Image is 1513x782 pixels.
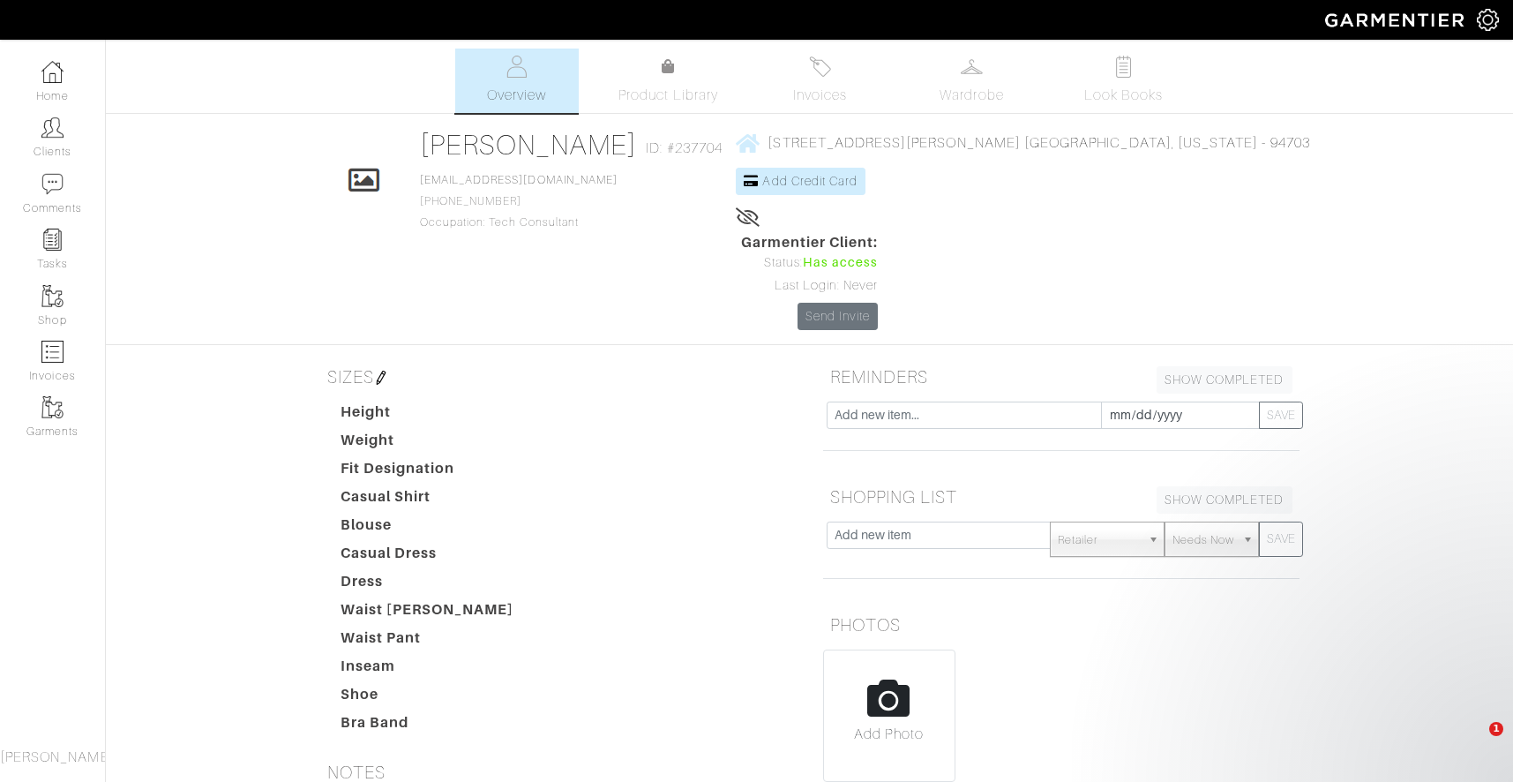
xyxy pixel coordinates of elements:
a: Product Library [607,56,730,106]
img: comment-icon-a0a6a9ef722e966f86d9cbdc48e553b5cf19dbc54f86b18d962a5391bc8f6eb6.png [41,173,64,195]
img: reminder-icon-8004d30b9f0a5d33ae49ab947aed9ed385cf756f9e5892f1edd6e32f2345188e.png [41,229,64,251]
dt: Shoe [327,684,528,712]
img: pen-cf24a1663064a2ec1b9c1bd2387e9de7a2fa800b781884d57f21acf72779bad2.png [374,371,388,385]
dt: Waist [PERSON_NAME] [327,599,528,628]
img: garments-icon-b7da505a4dc4fd61783c78ac3ca0ef83fa9d6f193b1c9dc38574b1d14d53ca28.png [41,285,64,307]
a: SHOW COMPLETED [1157,486,1292,514]
img: orders-27d20c2124de7fd6de4e0e44c1d41de31381a507db9b33961299e4e07d508b8c.svg [809,56,831,78]
span: Needs Now [1172,523,1234,558]
h5: PHOTOS [823,607,1300,643]
h5: SIZES [320,359,797,395]
dt: Casual Shirt [327,486,528,515]
dt: Fit Designation [327,458,528,486]
dt: Waist Pant [327,628,528,656]
span: Wardrobe [940,85,1003,106]
dt: Height [327,402,528,430]
button: SAVE [1259,402,1303,429]
img: basicinfo-40fd8af6dae0f16599ec9e87c0ef1c0a1fdea2edbe929e3d69a839185d80c458.svg [506,56,528,78]
dt: Blouse [327,515,528,543]
span: Product Library [618,85,718,106]
input: Add new item... [827,402,1102,429]
dt: Dress [327,571,528,599]
a: [STREET_ADDRESS][PERSON_NAME] [GEOGRAPHIC_DATA], [US_STATE] - 94703 [736,132,1309,154]
img: garments-icon-b7da505a4dc4fd61783c78ac3ca0ef83fa9d6f193b1c9dc38574b1d14d53ca28.png [41,396,64,418]
span: Look Books [1084,85,1163,106]
img: todo-9ac3debb85659649dc8f770b8b6100bb5dab4b48dedcbae339e5042a72dfd3cc.svg [1112,56,1135,78]
span: [STREET_ADDRESS][PERSON_NAME] [GEOGRAPHIC_DATA], [US_STATE] - 94703 [768,135,1309,151]
span: ID: #237704 [646,138,723,159]
dt: Inseam [327,656,528,684]
iframe: Intercom live chat [1453,722,1495,764]
a: Send Invite [798,303,879,330]
div: Last Login: Never [741,276,879,296]
span: Invoices [793,85,847,106]
dt: Casual Dress [327,543,528,571]
span: Retailer [1058,523,1141,558]
dt: Bra Band [327,712,528,741]
a: [PERSON_NAME] [420,129,638,161]
a: SHOW COMPLETED [1157,366,1292,394]
button: SAVE [1259,522,1303,557]
a: Wardrobe [910,49,1034,113]
h5: SHOPPING LIST [823,479,1300,515]
span: Add Credit Card [762,174,858,188]
img: gear-icon-white-bd11855cb880d31180b6d7d6211b90ccbf57a29d726f0c71d8c61bd08dd39cc2.png [1477,9,1499,31]
div: Status: [741,253,879,273]
span: Overview [487,85,546,106]
a: Invoices [759,49,882,113]
img: garmentier-logo-header-white-b43fb05a5012e4ada735d5af1a66efaba907eab6374d6393d1fbf88cb4ef424d.png [1316,4,1477,35]
a: Add Credit Card [736,168,865,195]
span: 1 [1489,722,1503,736]
h5: REMINDERS [823,359,1300,395]
span: [PHONE_NUMBER] Occupation: Tech Consultant [420,174,618,229]
img: orders-icon-0abe47150d42831381b5fb84f609e132dff9fe21cb692f30cb5eec754e2cba89.png [41,341,64,363]
a: [EMAIL_ADDRESS][DOMAIN_NAME] [420,174,618,186]
img: dashboard-icon-dbcd8f5a0b271acd01030246c82b418ddd0df26cd7fceb0bd07c9910d44c42f6.png [41,61,64,83]
img: clients-icon-6bae9207a08558b7cb47a8932f037763ab4055f8c8b6bfacd5dc20c3e0201464.png [41,117,64,139]
dt: Weight [327,430,528,458]
span: Has access [803,253,879,273]
img: wardrobe-487a4870c1b7c33e795ec22d11cfc2ed9d08956e64fb3008fe2437562e282088.svg [961,56,983,78]
input: Add new item [827,522,1052,549]
a: Overview [455,49,579,113]
a: Look Books [1062,49,1186,113]
span: Garmentier Client: [741,232,879,253]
